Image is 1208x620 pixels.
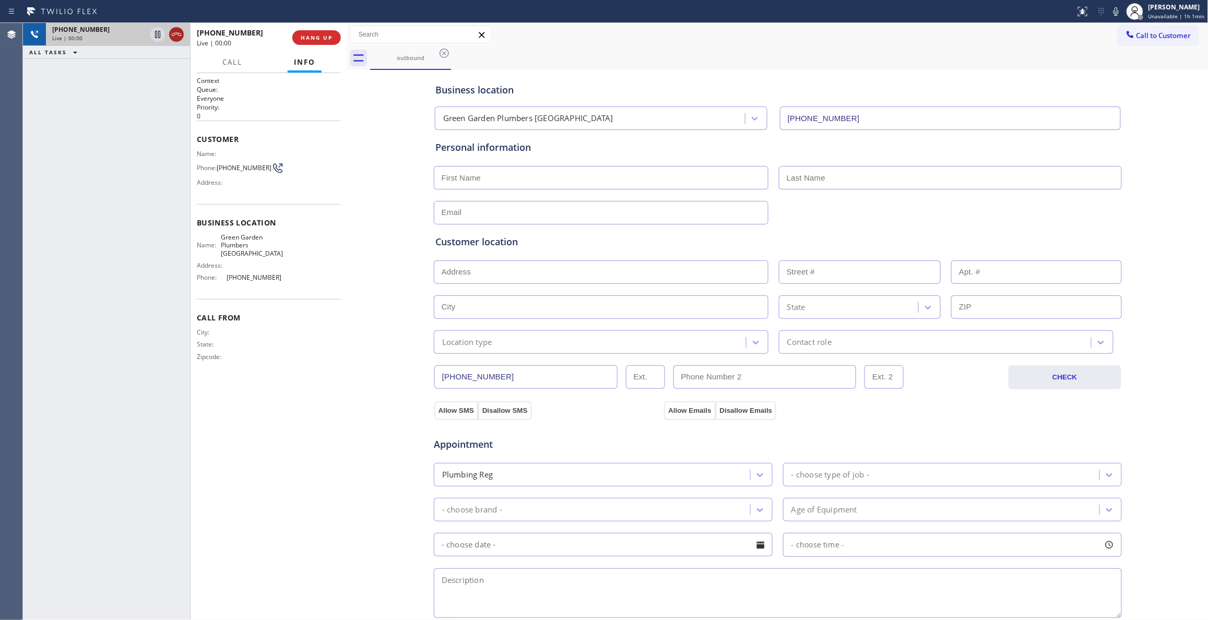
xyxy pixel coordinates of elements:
[664,401,715,420] button: Allow Emails
[951,260,1122,284] input: Apt. #
[1148,13,1205,20] span: Unavailable | 1h 1min
[434,201,768,224] input: Email
[435,140,1120,154] div: Personal information
[434,365,618,389] input: Phone Number
[222,57,242,67] span: Call
[434,166,768,189] input: First Name
[197,94,341,103] p: Everyone
[197,241,221,249] span: Name:
[197,134,341,144] span: Customer
[197,28,263,38] span: [PHONE_NUMBER]
[435,83,1120,97] div: Business location
[434,401,478,420] button: Allow SMS
[791,504,857,516] div: Age of Equipment
[478,401,532,420] button: Disallow SMS
[197,85,341,94] h2: Queue:
[787,336,832,348] div: Contact role
[169,27,184,42] button: Hang up
[150,27,165,42] button: Hold Customer
[791,540,845,550] span: - choose time -
[197,353,227,361] span: Zipcode:
[443,113,613,125] div: Green Garden Plumbers [GEOGRAPHIC_DATA]
[197,76,341,85] h1: Context
[29,49,67,56] span: ALL TASKS
[1118,26,1198,45] button: Call to Customer
[780,106,1121,130] input: Phone Number
[1148,3,1205,11] div: [PERSON_NAME]
[351,26,491,43] input: Search
[435,235,1120,249] div: Customer location
[221,233,283,257] span: Green Garden Plumbers [GEOGRAPHIC_DATA]
[197,313,341,323] span: Call From
[951,295,1122,319] input: ZIP
[197,164,217,172] span: Phone:
[197,273,227,281] span: Phone:
[779,166,1122,189] input: Last Name
[216,52,248,73] button: Call
[673,365,857,389] input: Phone Number 2
[1009,365,1121,389] button: CHECK
[434,533,773,556] input: - choose date -
[434,437,662,451] span: Appointment
[227,273,283,281] span: [PHONE_NUMBER]
[779,260,941,284] input: Street #
[197,178,227,186] span: Address:
[197,340,227,348] span: State:
[197,150,227,158] span: Name:
[442,336,492,348] div: Location type
[1136,31,1191,40] span: Call to Customer
[787,301,806,313] div: State
[197,103,341,112] h2: Priority:
[294,57,315,67] span: Info
[1109,4,1123,19] button: Mute
[442,469,493,481] div: Plumbing Reg
[442,504,502,516] div: - choose brand -
[292,30,341,45] button: HANG UP
[197,328,227,336] span: City:
[217,164,271,172] span: [PHONE_NUMBER]
[52,25,110,34] span: [PHONE_NUMBER]
[434,260,768,284] input: Address
[52,34,82,42] span: Live | 00:00
[23,46,88,58] button: ALL TASKS
[716,401,777,420] button: Disallow Emails
[626,365,665,389] input: Ext.
[791,469,869,481] div: - choose type of job -
[434,295,768,319] input: City
[197,218,341,228] span: Business location
[288,52,322,73] button: Info
[197,261,227,269] span: Address:
[197,112,341,121] p: 0
[197,39,231,47] span: Live | 00:00
[371,54,450,62] div: outbound
[301,34,333,41] span: HANG UP
[864,365,904,389] input: Ext. 2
